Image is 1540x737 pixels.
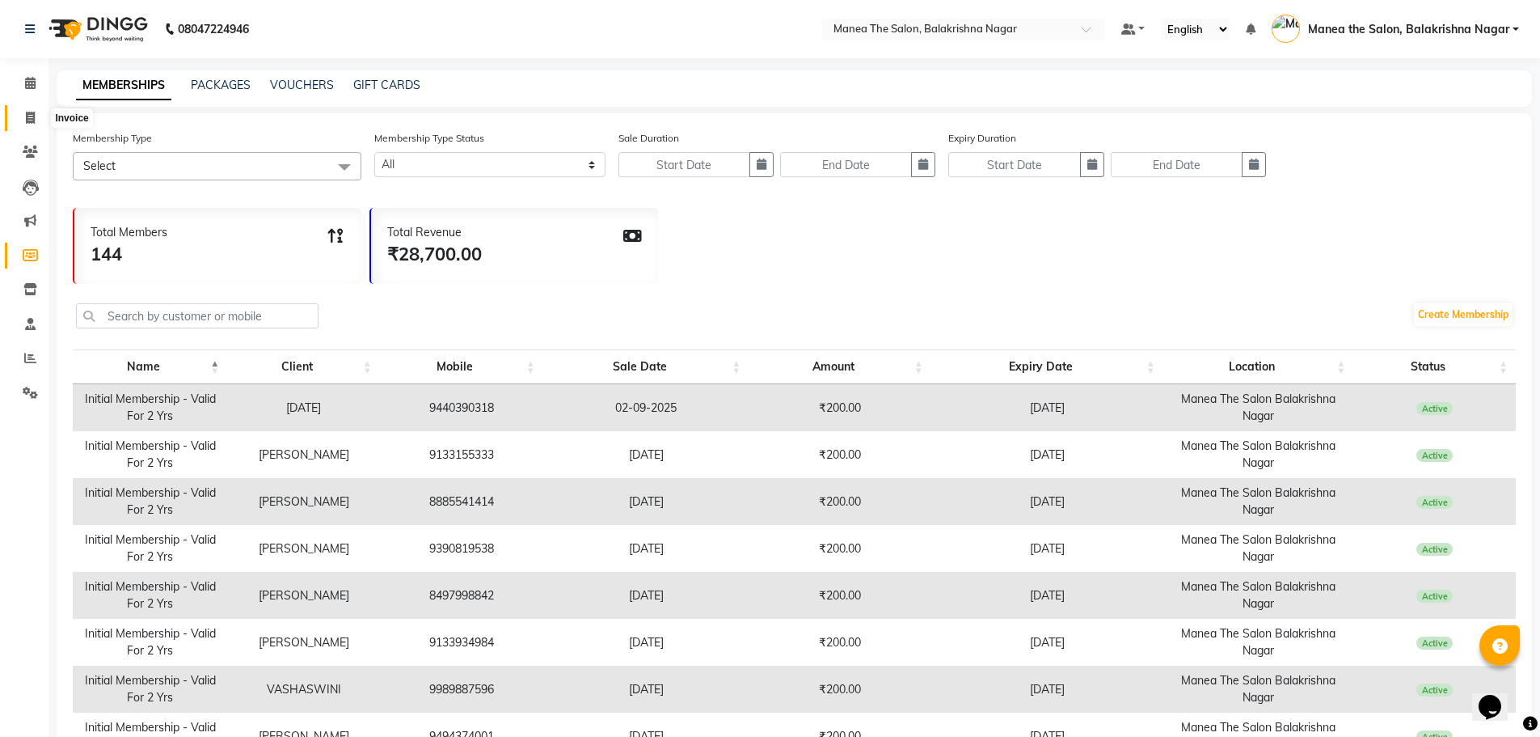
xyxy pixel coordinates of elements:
input: Start Date [948,152,1080,177]
td: Initial Membership - Valid For 2 Yrs [73,478,227,525]
td: Initial Membership - Valid For 2 Yrs [73,525,227,572]
td: Manea The Salon Balakrishna Nagar [1163,619,1353,666]
td: Manea The Salon Balakrishna Nagar [1163,572,1353,619]
span: Active [1416,543,1453,556]
div: Total Revenue [387,224,482,241]
td: Initial Membership - Valid For 2 Yrs [73,431,227,478]
input: Start Date [618,152,750,177]
th: Amount: activate to sort column ascending [749,349,930,384]
th: Status: activate to sort column ascending [1353,349,1516,384]
input: End Date [780,152,912,177]
div: ₹28,700.00 [387,241,482,268]
span: Active [1416,402,1453,415]
td: ₹200.00 [749,525,930,572]
td: 9440390318 [380,384,543,431]
td: Initial Membership - Valid For 2 Yrs [73,384,227,431]
td: [DATE] [931,525,1163,572]
span: Active [1416,590,1453,603]
span: Manea the Salon, Balakrishna Nagar [1308,21,1509,38]
td: 9989887596 [380,666,543,713]
td: ₹200.00 [749,619,930,666]
img: logo [41,6,152,52]
td: Manea The Salon Balakrishna Nagar [1163,431,1353,478]
td: ₹200.00 [749,572,930,619]
td: ₹200.00 [749,384,930,431]
td: Manea The Salon Balakrishna Nagar [1163,478,1353,525]
iframe: chat widget [1472,672,1524,721]
b: 08047224946 [178,6,249,52]
td: ₹200.00 [749,431,930,478]
td: Initial Membership - Valid For 2 Yrs [73,666,227,713]
div: Invoice [51,108,92,128]
a: GIFT CARDS [353,78,420,92]
td: 9133934984 [380,619,543,666]
td: Initial Membership - Valid For 2 Yrs [73,619,227,666]
td: [PERSON_NAME] [227,431,380,478]
a: VOUCHERS [270,78,334,92]
td: ₹200.00 [749,666,930,713]
td: [PERSON_NAME] [227,572,380,619]
td: [DATE] [931,572,1163,619]
td: ₹200.00 [749,478,930,525]
span: Active [1416,684,1453,697]
td: Manea The Salon Balakrishna Nagar [1163,384,1353,431]
input: Search by customer or mobile [76,303,319,328]
td: VASHASWINI [227,666,380,713]
th: Mobile: activate to sort column ascending [380,349,543,384]
span: Active [1416,449,1453,462]
td: [DATE] [931,431,1163,478]
div: Total Members [91,224,167,241]
th: Expiry Date: activate to sort column ascending [931,349,1163,384]
td: [PERSON_NAME] [227,619,380,666]
th: Location: activate to sort column ascending [1163,349,1353,384]
td: [DATE] [931,619,1163,666]
td: Manea The Salon Balakrishna Nagar [1163,525,1353,572]
label: Expiry Duration [948,131,1016,146]
td: Manea The Salon Balakrishna Nagar [1163,666,1353,713]
td: 9133155333 [380,431,543,478]
td: 02-09-2025 [543,384,749,431]
label: Membership Type Status [374,131,484,146]
span: Active [1416,637,1453,650]
a: MEMBERSHIPS [76,71,171,100]
td: [DATE] [931,666,1163,713]
td: [DATE] [931,478,1163,525]
th: Sale Date: activate to sort column ascending [543,349,749,384]
label: Sale Duration [618,131,679,146]
label: Membership Type [73,131,152,146]
td: [DATE] [543,572,749,619]
td: [DATE] [227,384,380,431]
td: [DATE] [543,431,749,478]
td: Initial Membership - Valid For 2 Yrs [73,572,227,619]
input: End Date [1111,152,1243,177]
td: 9390819538 [380,525,543,572]
div: 144 [91,241,167,268]
td: [DATE] [543,525,749,572]
td: 8497998842 [380,572,543,619]
img: Manea the Salon, Balakrishna Nagar [1272,15,1300,43]
td: [DATE] [543,666,749,713]
td: [DATE] [543,619,749,666]
td: [DATE] [931,384,1163,431]
span: Select [83,159,116,173]
td: [PERSON_NAME] [227,525,380,572]
th: Name: activate to sort column descending [73,349,227,384]
a: PACKAGES [191,78,251,92]
td: [PERSON_NAME] [227,478,380,525]
span: Active [1416,496,1453,509]
td: 8885541414 [380,478,543,525]
td: [DATE] [543,478,749,525]
th: Client: activate to sort column ascending [227,349,380,384]
a: Create Membership [1414,303,1513,326]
